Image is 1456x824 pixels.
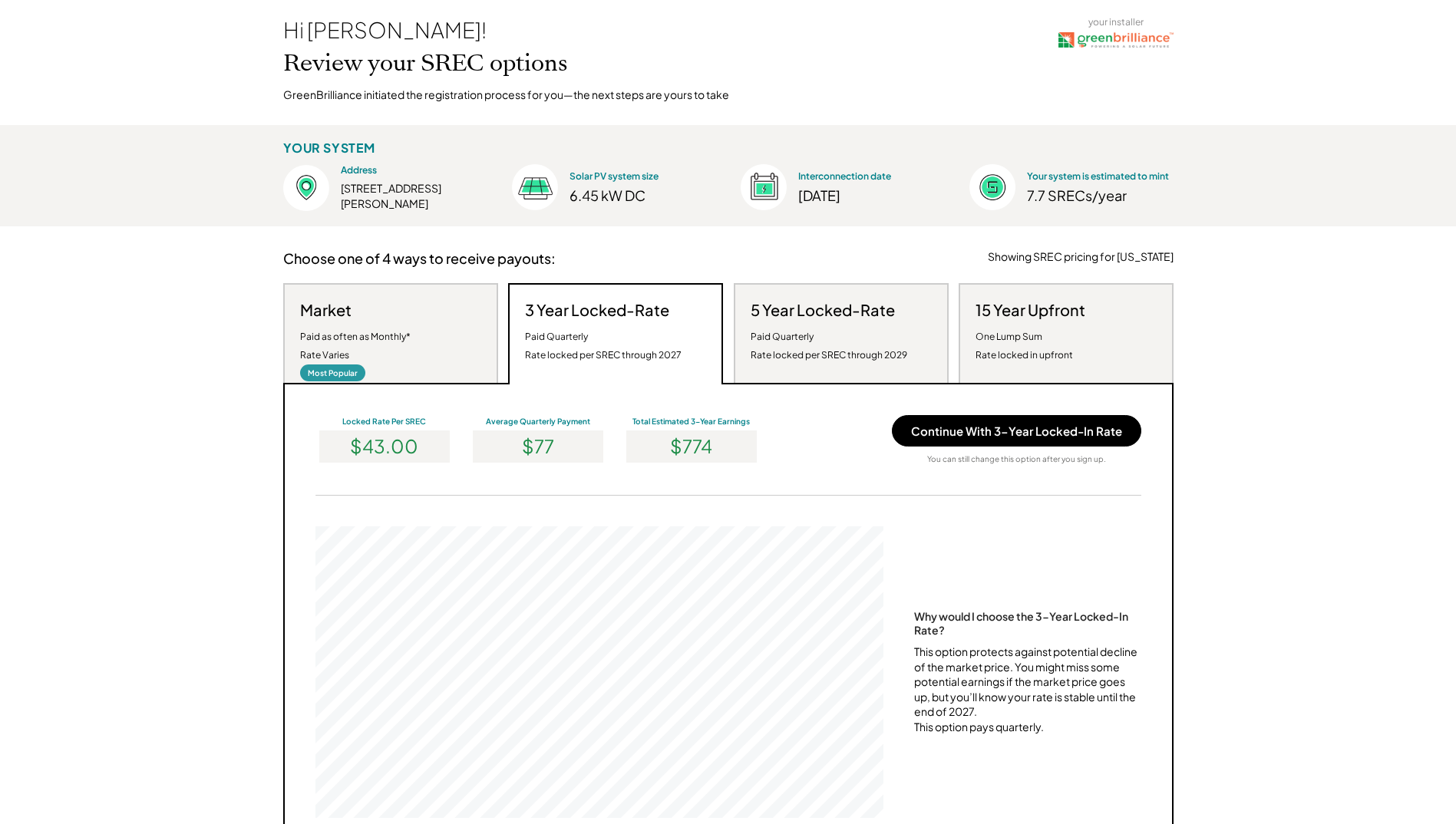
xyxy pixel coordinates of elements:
div: [STREET_ADDRESS][PERSON_NAME] [341,181,475,211]
h3: Market [300,300,352,320]
div: Total Estimated 3-Year Earnings [622,416,761,427]
div: Showing SREC pricing for [US_STATE] [988,249,1174,265]
div: Paid Quarterly Rate locked per SREC through 2029 [751,328,907,364]
div: 7.7 SRECs/year [1027,186,1173,204]
h3: Choose one of 4 ways to receive payouts: [283,249,556,267]
div: Most Popular [300,364,365,381]
div: Address [341,164,475,177]
div: 6.45 kW DC [570,186,704,204]
img: Estimated%403x.png [969,164,1015,210]
img: Interconnection%403x.png [741,164,787,210]
div: your installer [1088,16,1144,28]
div: One Lump Sum Rate locked in upfront [976,328,1073,364]
div: $43.00 [319,430,450,462]
h3: 15 Year Upfront [976,300,1085,320]
div: Your system is estimated to mint [1027,170,1169,183]
h3: 5 Year Locked-Rate [751,300,895,320]
div: Paid as often as Monthly* Rate Varies [300,328,411,364]
div: Solar PV system size [570,170,704,183]
h2: Review your SREC options [283,50,568,77]
button: Continue With 3-Year Locked-In Rate [892,415,1141,447]
div: GreenBrilliance initiated the registration process for you—the next steps are yours to take [283,87,729,103]
div: [DATE] [798,186,933,204]
div: You can still change this option after you sign up. [927,454,1106,464]
div: $774 [626,430,757,462]
div: $77 [473,430,603,462]
h3: 3 Year Locked-Rate [525,300,669,320]
div: Hi [PERSON_NAME]! [283,16,487,44]
div: This option protects against potential decline of the market price. You might miss some potential... [914,644,1141,735]
div: YOUR SYSTEM [283,140,376,157]
div: Paid Quarterly Rate locked per SREC through 2027 [525,328,682,364]
img: Size%403x.png [512,164,558,210]
img: Location%403x.png [283,165,329,211]
div: Average Quarterly Payment [469,416,607,427]
div: Why would I choose the 3-Year Locked-In Rate? [914,609,1141,637]
img: greenbrilliance.png [1058,32,1174,48]
div: Interconnection date [798,170,933,183]
div: Locked Rate Per SREC [315,416,454,427]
